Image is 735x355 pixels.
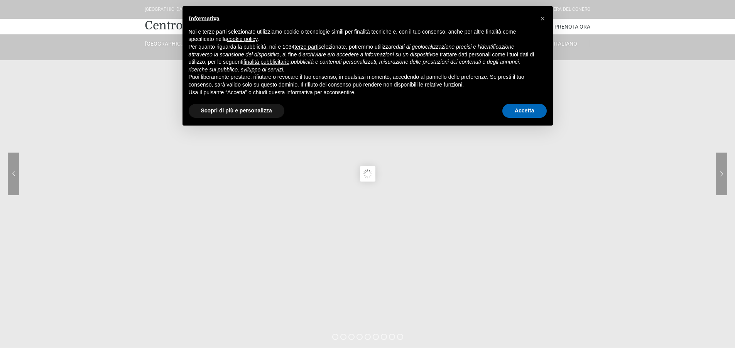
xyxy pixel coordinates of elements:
em: pubblicità e contenuti personalizzati, misurazione delle prestazioni dei contenuti e degli annunc... [189,59,520,73]
button: Chiudi questa informativa [537,12,549,25]
p: Noi e terze parti selezionate utilizziamo cookie o tecnologie simili per finalità tecniche e, con... [189,28,534,43]
a: Centro Vacanze De Angelis [145,18,294,33]
p: Usa il pulsante “Accetta” o chiudi questa informativa per acconsentire. [189,89,534,97]
button: Scopri di più e personalizza [189,104,284,118]
p: Per quanto riguarda la pubblicità, noi e 1034 selezionate, potremmo utilizzare , al fine di e tra... [189,43,534,73]
a: cookie policy [227,36,257,42]
span: × [541,14,545,23]
div: Riviera Del Conero [545,6,590,13]
button: terze parti [294,43,318,51]
div: [GEOGRAPHIC_DATA] [145,6,189,13]
h2: Informativa [189,15,534,22]
a: Prenota Ora [554,19,590,34]
button: finalità pubblicitarie [243,58,289,66]
a: [GEOGRAPHIC_DATA] [145,40,194,47]
button: Accetta [502,104,547,118]
em: archiviare e/o accedere a informazioni su un dispositivo [302,51,435,58]
span: Italiano [554,41,577,47]
em: dati di geolocalizzazione precisi e l’identificazione attraverso la scansione del dispositivo [189,44,514,58]
p: Puoi liberamente prestare, rifiutare o revocare il tuo consenso, in qualsiasi momento, accedendo ... [189,73,534,88]
a: Italiano [541,40,590,47]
